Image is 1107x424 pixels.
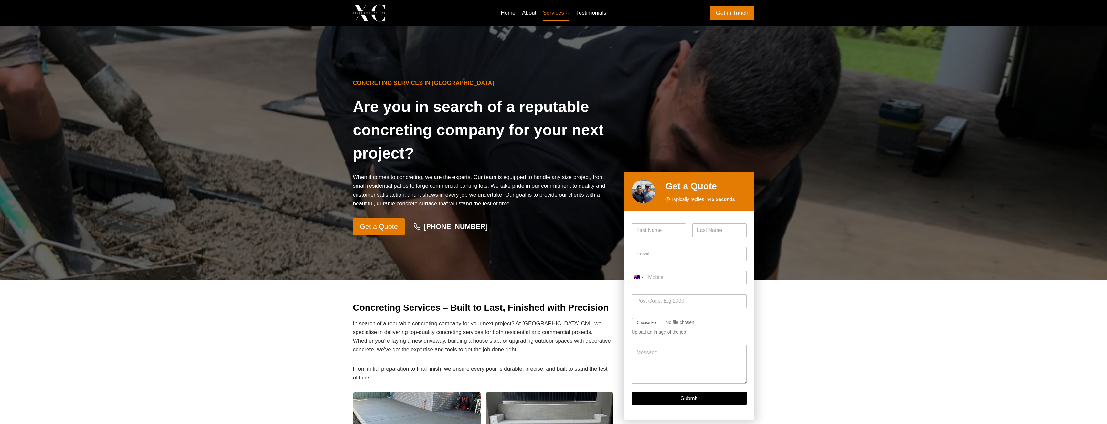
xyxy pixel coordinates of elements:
[391,8,436,18] p: Xenos Civil
[353,95,614,165] h1: Are you in search of a reputable concreting company for your next project?
[632,271,746,284] input: Mobile
[632,294,746,308] input: Post Code: E.g 2000
[353,301,614,315] h2: Concreting Services – Built to Last, Finished with Precision
[353,79,614,88] h6: Concreting Services in [GEOGRAPHIC_DATA]
[632,271,646,284] button: Selected country
[632,223,686,237] input: First Name
[540,5,573,21] a: Services
[573,5,610,21] a: Testimonials
[497,5,610,21] nav: Primary Navigation
[710,6,754,20] a: Get in Touch
[360,221,398,233] span: Get a Quote
[671,196,735,203] span: Typically replies in
[543,8,569,17] span: Services
[353,4,385,21] img: Xenos Civil
[632,247,746,261] input: Email
[497,5,519,21] a: Home
[665,180,747,193] h2: Get a Quote
[407,219,494,234] a: [PHONE_NUMBER]
[632,329,746,335] div: Upload an Image of the job
[709,197,735,202] strong: 45 Seconds
[353,173,614,208] p: When it comes to concreting, we are the experts. Our team is equipped to handle any size project,...
[353,365,614,382] p: From initial preparation to final finish, we ensure every pour is durable, precise, and built to ...
[632,392,746,405] button: Submit
[353,218,405,235] a: Get a Quote
[692,223,747,237] input: Last Name
[353,4,436,21] a: Xenos Civil
[424,222,488,231] strong: [PHONE_NUMBER]
[353,319,614,354] p: In search of a reputable concreting company for your next project? At [GEOGRAPHIC_DATA] Civil, we...
[519,5,540,21] a: About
